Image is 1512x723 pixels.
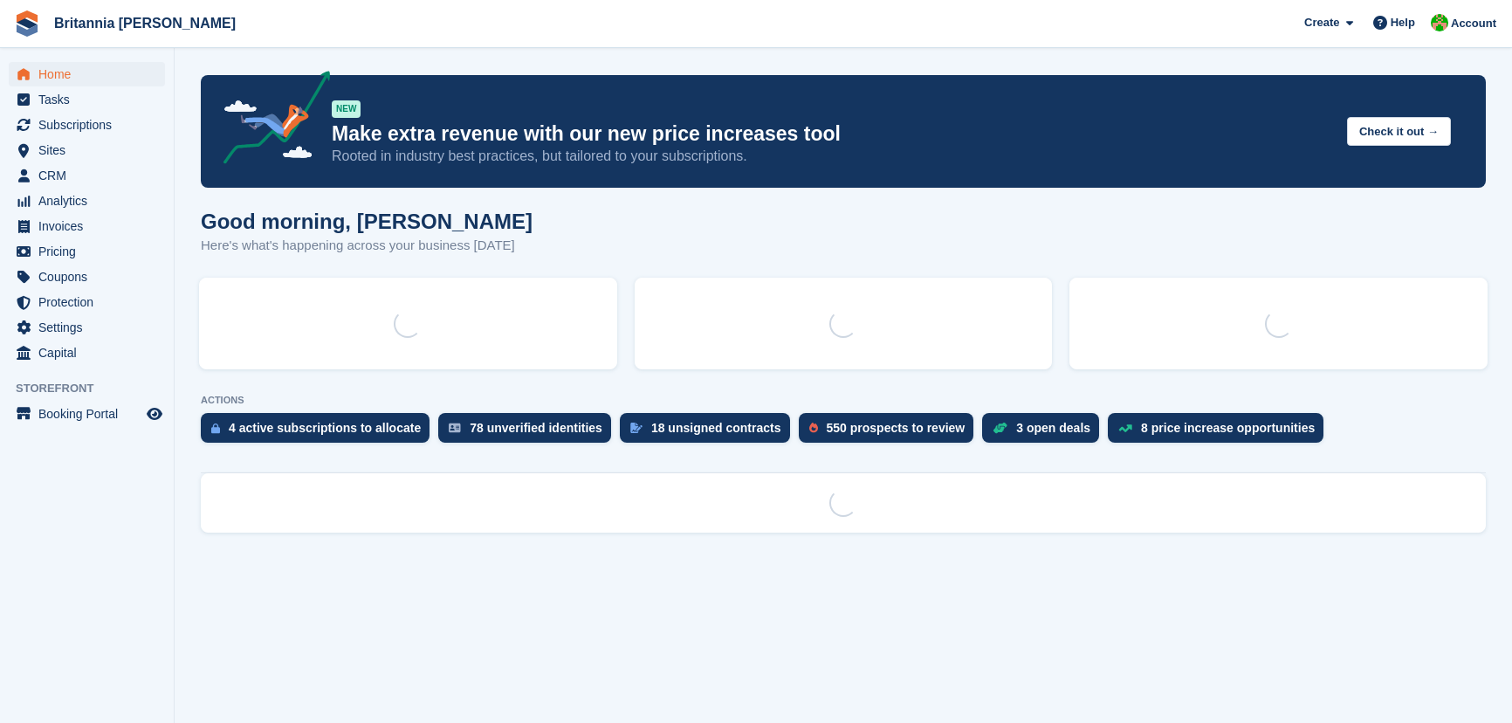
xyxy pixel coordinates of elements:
[9,189,165,213] a: menu
[38,138,143,162] span: Sites
[630,423,643,433] img: contract_signature_icon-13c848040528278c33f63329250d36e43548de30e8caae1d1a13099fd9432cc5.svg
[9,113,165,137] a: menu
[9,62,165,86] a: menu
[144,403,165,424] a: Preview store
[470,421,602,435] div: 78 unverified identities
[201,413,438,451] a: 4 active subscriptions to allocate
[201,395,1486,406] p: ACTIONS
[201,236,533,256] p: Here's what's happening across your business [DATE]
[14,10,40,37] img: stora-icon-8386f47178a22dfd0bd8f6a31ec36ba5ce8667c1dd55bd0f319d3a0aa187defe.svg
[9,341,165,365] a: menu
[1391,14,1415,31] span: Help
[38,214,143,238] span: Invoices
[1451,15,1496,32] span: Account
[38,87,143,112] span: Tasks
[1016,421,1090,435] div: 3 open deals
[993,422,1007,434] img: deal-1b604bf984904fb50ccaf53a9ad4b4a5d6e5aea283cecdc64d6e3604feb123c2.svg
[332,121,1333,147] p: Make extra revenue with our new price increases tool
[651,421,781,435] div: 18 unsigned contracts
[209,71,331,170] img: price-adjustments-announcement-icon-8257ccfd72463d97f412b2fc003d46551f7dbcb40ab6d574587a9cd5c0d94...
[620,413,799,451] a: 18 unsigned contracts
[449,423,461,433] img: verify_identity-adf6edd0f0f0b5bbfe63781bf79b02c33cf7c696d77639b501bdc392416b5a36.svg
[9,163,165,188] a: menu
[9,290,165,314] a: menu
[38,265,143,289] span: Coupons
[201,210,533,233] h1: Good morning, [PERSON_NAME]
[1431,14,1448,31] img: Wendy Thorp
[332,147,1333,166] p: Rooted in industry best practices, but tailored to your subscriptions.
[38,402,143,426] span: Booking Portal
[9,87,165,112] a: menu
[332,100,361,118] div: NEW
[1141,421,1315,435] div: 8 price increase opportunities
[1347,117,1451,146] button: Check it out →
[982,413,1108,451] a: 3 open deals
[38,62,143,86] span: Home
[38,163,143,188] span: CRM
[9,214,165,238] a: menu
[38,315,143,340] span: Settings
[1108,413,1332,451] a: 8 price increase opportunities
[38,341,143,365] span: Capital
[9,402,165,426] a: menu
[38,239,143,264] span: Pricing
[211,423,220,434] img: active_subscription_to_allocate_icon-d502201f5373d7db506a760aba3b589e785aa758c864c3986d89f69b8ff3...
[1304,14,1339,31] span: Create
[9,138,165,162] a: menu
[38,113,143,137] span: Subscriptions
[47,9,243,38] a: Britannia [PERSON_NAME]
[9,239,165,264] a: menu
[38,290,143,314] span: Protection
[229,421,421,435] div: 4 active subscriptions to allocate
[799,413,983,451] a: 550 prospects to review
[9,315,165,340] a: menu
[1118,424,1132,432] img: price_increase_opportunities-93ffe204e8149a01c8c9dc8f82e8f89637d9d84a8eef4429ea346261dce0b2c0.svg
[438,413,620,451] a: 78 unverified identities
[9,265,165,289] a: menu
[827,421,966,435] div: 550 prospects to review
[38,189,143,213] span: Analytics
[809,423,818,433] img: prospect-51fa495bee0391a8d652442698ab0144808aea92771e9ea1ae160a38d050c398.svg
[16,380,174,397] span: Storefront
